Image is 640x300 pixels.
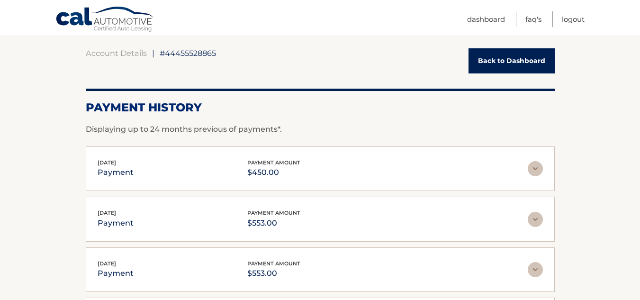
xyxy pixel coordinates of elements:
[86,48,147,58] a: Account Details
[98,159,116,166] span: [DATE]
[528,212,543,227] img: accordion-rest.svg
[247,267,300,280] p: $553.00
[247,260,300,267] span: payment amount
[86,124,555,135] p: Displaying up to 24 months previous of payments*.
[55,6,155,34] a: Cal Automotive
[528,262,543,277] img: accordion-rest.svg
[98,267,134,280] p: payment
[98,209,116,216] span: [DATE]
[467,11,505,27] a: Dashboard
[528,161,543,176] img: accordion-rest.svg
[86,100,555,115] h2: Payment History
[247,217,300,230] p: $553.00
[98,217,134,230] p: payment
[247,159,300,166] span: payment amount
[98,166,134,179] p: payment
[525,11,541,27] a: FAQ's
[562,11,585,27] a: Logout
[152,48,154,58] span: |
[247,209,300,216] span: payment amount
[160,48,216,58] span: #44455528865
[469,48,555,73] a: Back to Dashboard
[98,260,116,267] span: [DATE]
[247,166,300,179] p: $450.00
